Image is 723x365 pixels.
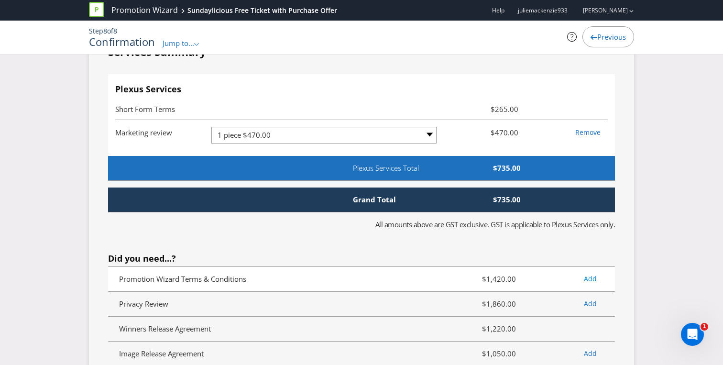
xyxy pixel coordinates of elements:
[111,5,178,16] a: Promotion Wizard
[518,6,568,14] span: juliemackenzie933
[163,38,194,48] span: Jump to...
[89,26,103,35] span: Step
[442,273,523,285] span: $1,420.00
[115,128,172,137] span: Marketing review
[444,127,526,138] span: $470.00
[89,36,155,47] h1: Confirmation
[584,274,597,283] a: Add
[455,163,527,173] span: $735.00
[346,163,455,173] span: Plexus Services Total
[115,104,175,114] span: Short Form Terms
[597,32,626,42] span: Previous
[375,220,615,229] span: All amounts above are GST exclusive. GST is applicable to Plexus Services only.
[119,299,168,309] span: Privacy Review
[575,128,601,137] a: Remove
[584,349,597,358] a: Add
[108,254,615,264] h4: Did you need...?
[113,26,117,35] span: 8
[584,299,597,308] a: Add
[103,26,107,35] span: 8
[444,103,526,115] span: $265.00
[119,349,204,358] span: Image Release Agreement
[701,323,708,331] span: 1
[681,323,704,346] iframe: Intercom live chat
[119,324,211,333] span: Winners Release Agreement
[573,6,628,14] a: [PERSON_NAME]
[115,85,608,94] h4: Plexus Services
[418,195,528,205] span: $735.00
[119,274,246,284] span: Promotion Wizard Terms & Conditions
[442,298,523,310] span: $1,860.00
[492,6,504,14] a: Help
[442,323,523,334] span: $1,220.00
[107,26,113,35] span: of
[187,6,337,15] div: Sundaylicious Free Ticket with Purchase Offer
[346,195,418,205] span: Grand Total
[442,348,523,359] span: $1,050.00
